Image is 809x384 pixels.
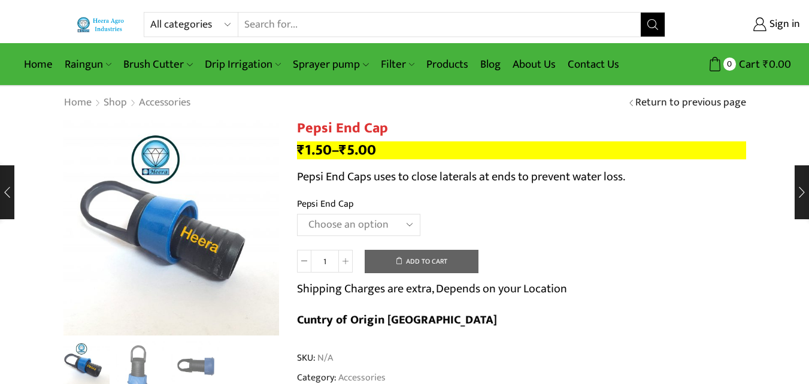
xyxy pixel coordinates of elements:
span: ₹ [763,55,769,74]
a: Contact Us [562,50,625,78]
button: Search button [641,13,665,37]
input: Search for... [238,13,640,37]
div: 1 / 3 [63,120,279,335]
a: Brush Cutter [117,50,198,78]
a: Filter [375,50,420,78]
button: Add to cart [365,250,478,274]
bdi: 0.00 [763,55,791,74]
a: Sprayer pump [287,50,374,78]
a: Shop [103,95,128,111]
nav: Breadcrumb [63,95,191,111]
p: – [297,141,746,159]
bdi: 5.00 [339,138,376,162]
span: ₹ [339,138,347,162]
p: Pepsi End Caps uses to close laterals at ends to prevent water loss. [297,167,746,186]
bdi: 1.50 [297,138,332,162]
img: Pepsi End Cap [63,120,279,335]
a: Drip Irrigation [199,50,287,78]
a: 0 Cart ₹0.00 [677,53,791,75]
label: Pepsi End Cap [297,197,353,211]
a: Blog [474,50,507,78]
span: Sign in [766,17,800,32]
p: Shipping Charges are extra, Depends on your Location [297,279,567,298]
h1: Pepsi End Cap [297,120,746,137]
span: ₹ [297,138,305,162]
span: 0 [723,58,736,70]
span: SKU: [297,351,746,365]
a: Products [420,50,474,78]
input: Product quantity [311,250,338,273]
a: About Us [507,50,562,78]
a: Raingun [59,50,117,78]
span: Cart [736,56,760,72]
a: Home [18,50,59,78]
a: Sign in [683,14,800,35]
b: Cuntry of Origin [GEOGRAPHIC_DATA] [297,310,497,330]
a: Accessories [138,95,191,111]
span: N/A [316,351,333,365]
a: Home [63,95,92,111]
a: Return to previous page [635,95,746,111]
